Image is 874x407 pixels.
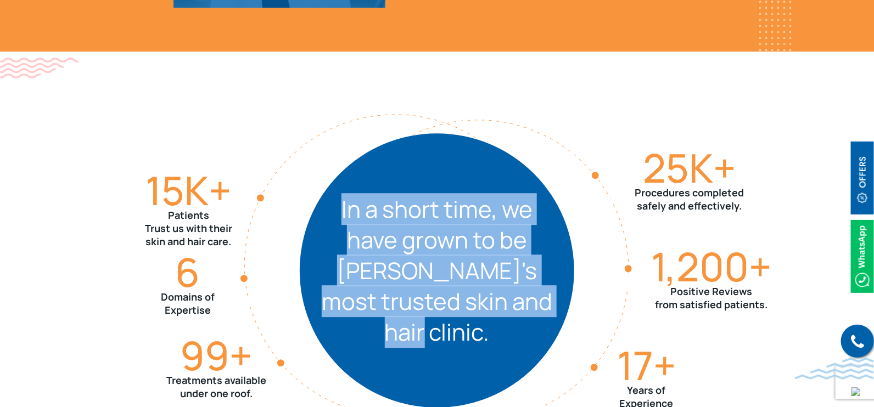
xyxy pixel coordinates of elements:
[617,347,676,383] h3: +
[643,140,689,195] span: 25
[851,142,874,214] img: offerBt
[851,387,860,396] img: up-blue-arrow.svg
[635,186,744,212] p: Procedures completed safely and effectively.
[795,358,874,380] img: bluewave
[161,290,215,316] p: Domains of Expertise
[176,245,200,299] span: 6
[617,338,653,392] span: 17
[145,208,232,248] p: Patients Trust us with their skin and hair care.
[166,374,266,400] p: Treatments available under one roof.
[851,220,874,293] img: Whatsappicon
[651,239,749,293] span: 1,200
[146,163,185,217] span: 15
[651,248,771,285] h3: +
[851,250,874,262] a: Whatsappicon
[166,337,266,374] h3: +
[181,328,230,382] span: 99
[635,150,744,186] h3: K+
[651,285,771,311] p: Positive Reviews from satisfied patients.
[145,172,232,208] h3: K+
